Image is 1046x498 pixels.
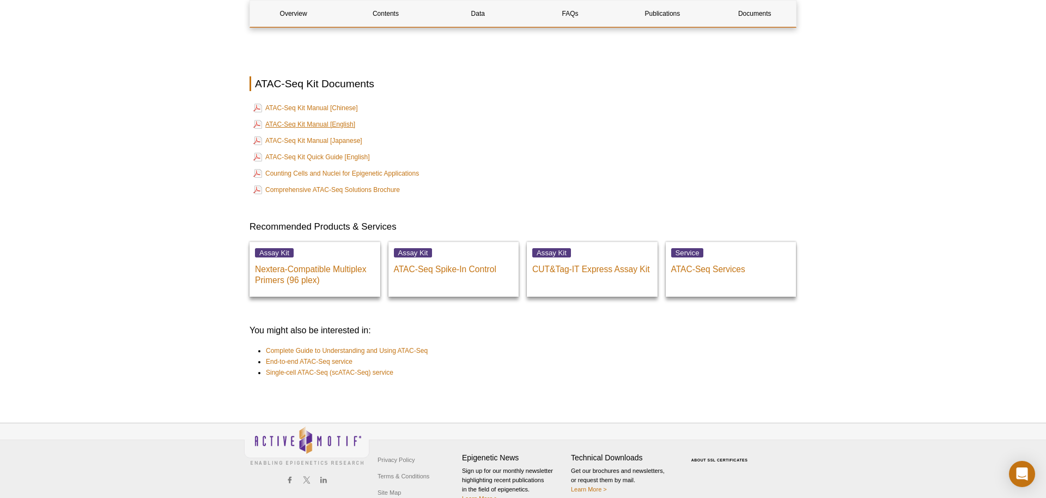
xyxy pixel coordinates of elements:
[571,466,674,494] p: Get our brochures and newsletters, or request them by mail.
[666,242,796,297] a: Service ATAC-Seq Services
[250,324,796,337] h3: You might also be interested in:
[394,259,514,275] p: ATAC-Seq Spike-In Control
[250,1,337,27] a: Overview
[250,220,796,233] h3: Recommended Products & Services
[255,248,294,257] span: Assay Kit
[388,242,519,297] a: Assay Kit ATAC-Seq Spike-In Control
[435,1,521,27] a: Data
[619,1,706,27] a: Publications
[342,1,429,27] a: Contents
[253,134,362,147] a: ATAC-Seq Kit Manual [Japanese]
[266,345,428,356] a: Complete Guide to Understanding and Using ATAC-Seq
[1009,461,1035,487] div: Open Intercom Messenger
[255,259,375,286] p: Nextera-Compatible Multiplex Primers (96 plex)
[375,468,432,484] a: Terms & Conditions
[250,242,380,297] a: Assay Kit Nextera-Compatible Multiplex Primers (96 plex)
[253,151,370,164] a: ATAC-Seq Kit Quick Guide [English]
[250,76,796,91] h2: ATAC-Seq Kit Documents
[253,167,419,180] a: Counting Cells and Nuclei for Epigenetic Applications
[253,118,355,131] a: ATAC-Seq Kit Manual [English]
[680,442,762,466] table: Click to Verify - This site chose Symantec SSL for secure e-commerce and confidential communicati...
[462,453,565,463] h4: Epigenetic News
[394,248,433,257] span: Assay Kit
[671,248,704,257] span: Service
[266,367,393,378] a: Single-cell ATAC-Seq (scATAC-Seq) service
[527,242,658,297] a: Assay Kit CUT&Tag-IT Express Assay Kit
[253,101,358,115] a: ATAC-Seq Kit Manual [Chinese]
[671,259,791,275] p: ATAC-Seq Services
[711,1,798,27] a: Documents
[691,458,748,462] a: ABOUT SSL CERTIFICATES
[266,356,352,367] a: End-to-end ATAC-Seq service
[532,248,571,257] span: Assay Kit
[253,183,400,196] a: Comprehensive ATAC-Seq Solutions Brochure
[527,1,613,27] a: FAQs
[571,453,674,463] h4: Technical Downloads
[375,452,417,468] a: Privacy Policy
[532,259,652,275] p: CUT&Tag-IT Express Assay Kit
[244,423,369,467] img: Active Motif,
[571,486,607,493] a: Learn More >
